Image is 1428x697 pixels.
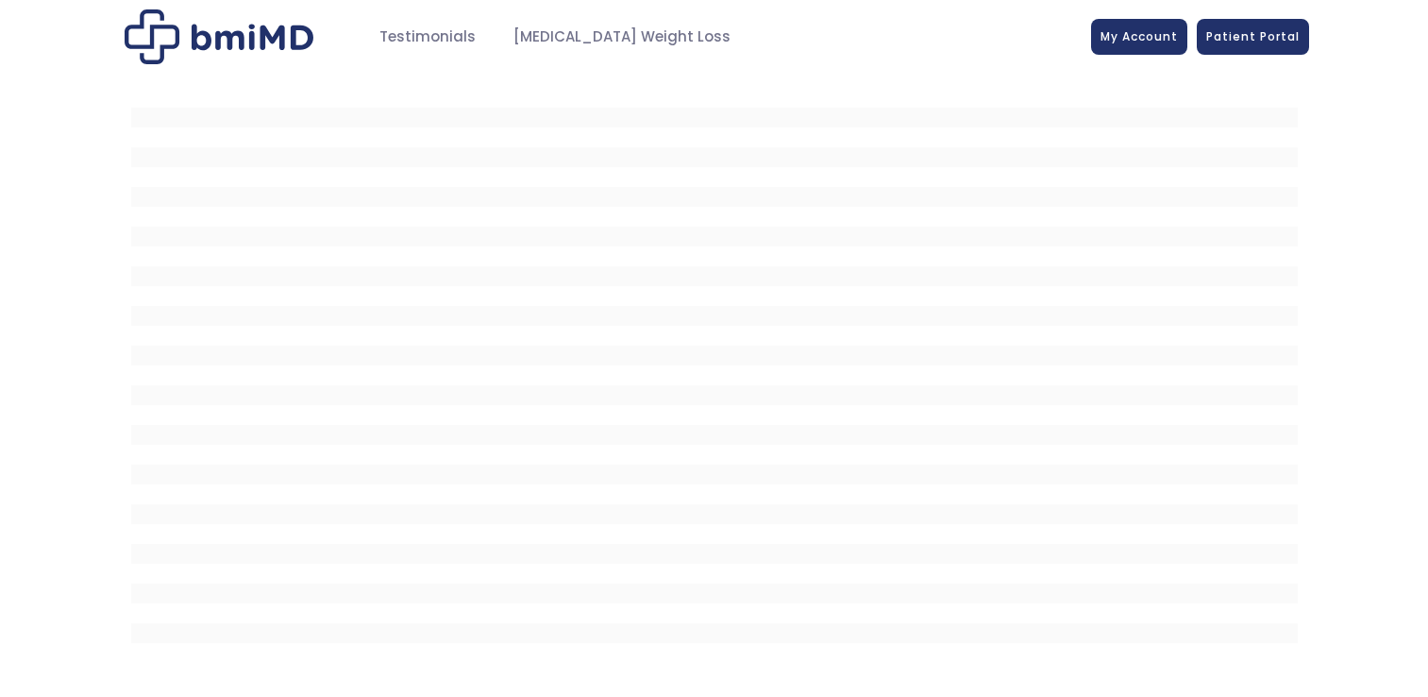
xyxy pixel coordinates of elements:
span: Testimonials [379,26,476,48]
a: My Account [1091,19,1187,55]
iframe: MDI Patient Messaging Portal [131,88,1298,654]
span: [MEDICAL_DATA] Weight Loss [513,26,731,48]
img: Patient Messaging Portal [125,9,313,64]
a: [MEDICAL_DATA] Weight Loss [495,19,749,56]
span: Patient Portal [1206,28,1300,44]
a: Testimonials [361,19,495,56]
span: My Account [1100,28,1178,44]
a: Patient Portal [1197,19,1309,55]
